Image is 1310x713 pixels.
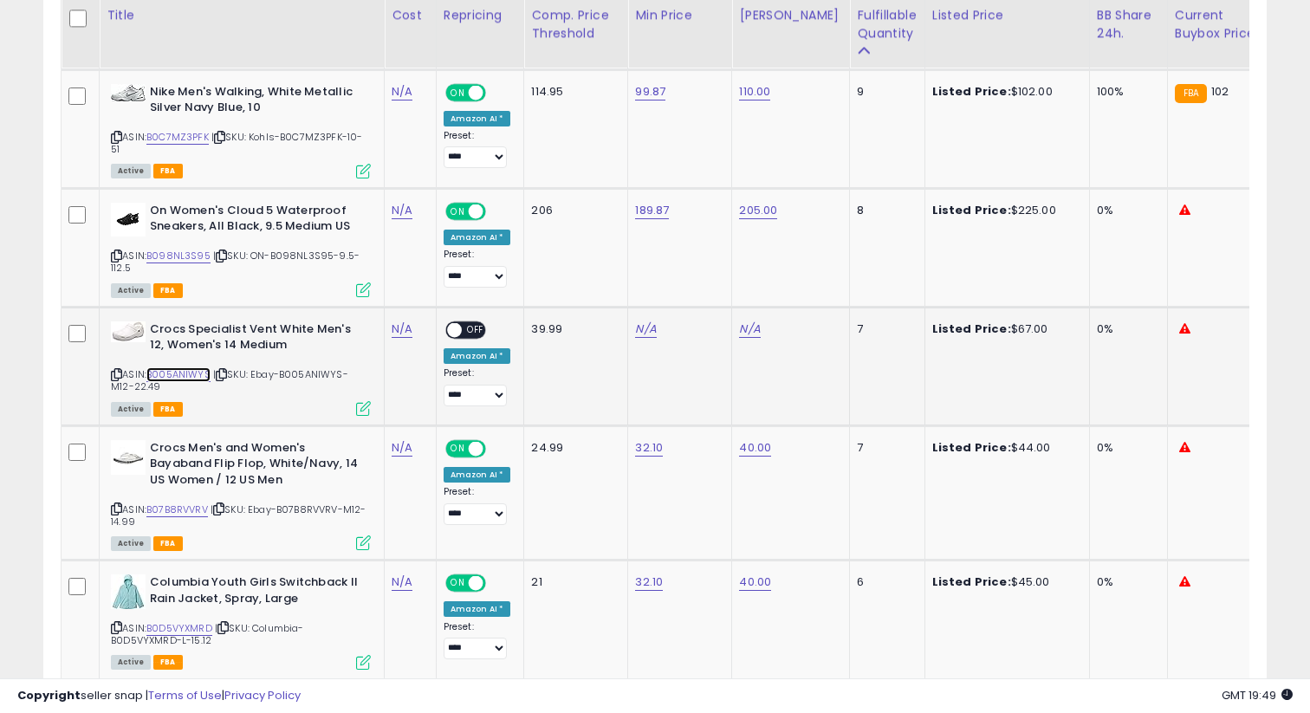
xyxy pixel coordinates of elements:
div: 6 [857,574,911,590]
a: B07B8RVVRV [146,502,208,517]
b: Crocs Men's and Women's Bayaband Flip Flop, White/Navy, 14 US Women / 12 US Men [150,440,360,493]
a: N/A [392,202,412,219]
a: B098NL3S95 [146,249,211,263]
a: Terms of Use [148,687,222,703]
div: Listed Price [932,6,1082,24]
div: 9 [857,84,911,100]
b: Listed Price: [932,439,1011,456]
img: 31SnRU5TmqL._SL40_.jpg [111,574,146,609]
div: Fulfillable Quantity [857,6,917,42]
span: FBA [153,283,183,298]
div: 8 [857,203,911,218]
div: 24.99 [531,440,614,456]
div: Preset: [444,249,511,288]
a: Privacy Policy [224,687,301,703]
b: Listed Price: [932,574,1011,590]
span: FBA [153,655,183,670]
span: | SKU: Columbia-B0D5VYXMRD-L-15.12 [111,621,304,647]
strong: Copyright [17,687,81,703]
a: B0C7MZ3PFK [146,130,209,145]
div: Comp. Price Threshold [531,6,620,42]
div: seller snap | | [17,688,301,704]
div: $102.00 [932,84,1076,100]
a: 99.87 [635,83,665,100]
a: 40.00 [739,439,771,457]
div: 0% [1097,440,1154,456]
span: ON [447,85,469,100]
div: 0% [1097,203,1154,218]
a: N/A [392,439,412,457]
span: 2025-08-16 19:49 GMT [1222,687,1293,703]
span: OFF [483,85,511,100]
a: B0D5VYXMRD [146,621,212,636]
div: $67.00 [932,321,1076,337]
div: Current Buybox Price [1175,6,1264,42]
span: OFF [483,441,511,456]
img: 21wuSzqjycL._SL40_.jpg [111,203,146,237]
b: Listed Price: [932,83,1011,100]
a: 189.87 [635,202,669,219]
div: Cost [392,6,429,24]
a: B005ANIWYS [146,367,211,382]
div: Amazon AI * [444,111,511,126]
span: All listings currently available for purchase on Amazon [111,164,151,178]
a: N/A [392,321,412,338]
a: N/A [392,83,412,100]
b: Crocs Specialist Vent White Men's 12, Women's 14 Medium [150,321,360,358]
span: OFF [462,322,490,337]
a: 205.00 [739,202,777,219]
div: $44.00 [932,440,1076,456]
div: Amazon AI * [444,467,511,483]
span: OFF [483,204,511,218]
div: ASIN: [111,321,371,414]
a: 32.10 [635,439,663,457]
div: Preset: [444,367,511,406]
a: N/A [392,574,412,591]
div: ASIN: [111,440,371,549]
div: Min Price [635,6,724,24]
span: FBA [153,402,183,417]
span: ON [447,441,469,456]
img: 4137cE1w3OL._SL40_.jpg [111,84,146,101]
img: 21M9RqI9QGL._SL40_.jpg [111,321,146,342]
div: ASIN: [111,84,371,177]
div: 100% [1097,84,1154,100]
div: [PERSON_NAME] [739,6,842,24]
span: 102 [1211,83,1229,100]
div: Amazon AI * [444,601,511,617]
b: On Women's Cloud 5 Waterproof Sneakers, All Black, 9.5 Medium US [150,203,360,239]
div: 114.95 [531,84,614,100]
b: Listed Price: [932,202,1011,218]
div: 0% [1097,321,1154,337]
div: $45.00 [932,574,1076,590]
span: ON [447,576,469,591]
a: N/A [635,321,656,338]
span: | SKU: Kohls-B0C7MZ3PFK-10-51 [111,130,363,156]
div: Title [107,6,377,24]
a: 110.00 [739,83,770,100]
div: 21 [531,574,614,590]
div: $225.00 [932,203,1076,218]
div: 7 [857,321,911,337]
span: All listings currently available for purchase on Amazon [111,655,151,670]
div: Preset: [444,621,511,660]
div: 0% [1097,574,1154,590]
div: BB Share 24h. [1097,6,1160,42]
a: N/A [739,321,760,338]
div: 7 [857,440,911,456]
a: 40.00 [739,574,771,591]
span: All listings currently available for purchase on Amazon [111,536,151,551]
span: FBA [153,164,183,178]
small: FBA [1175,84,1207,103]
div: Preset: [444,486,511,525]
span: OFF [483,576,511,591]
span: | SKU: Ebay-B005ANIWYS-M12-22.49 [111,367,348,393]
div: Amazon AI * [444,348,511,364]
span: ON [447,204,469,218]
div: ASIN: [111,203,371,295]
div: Preset: [444,130,511,169]
span: | SKU: ON-B098NL3S95-9.5-112.5 [111,249,360,275]
a: 32.10 [635,574,663,591]
b: Columbia Youth Girls Switchback II Rain Jacket, Spray, Large [150,574,360,611]
span: All listings currently available for purchase on Amazon [111,283,151,298]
